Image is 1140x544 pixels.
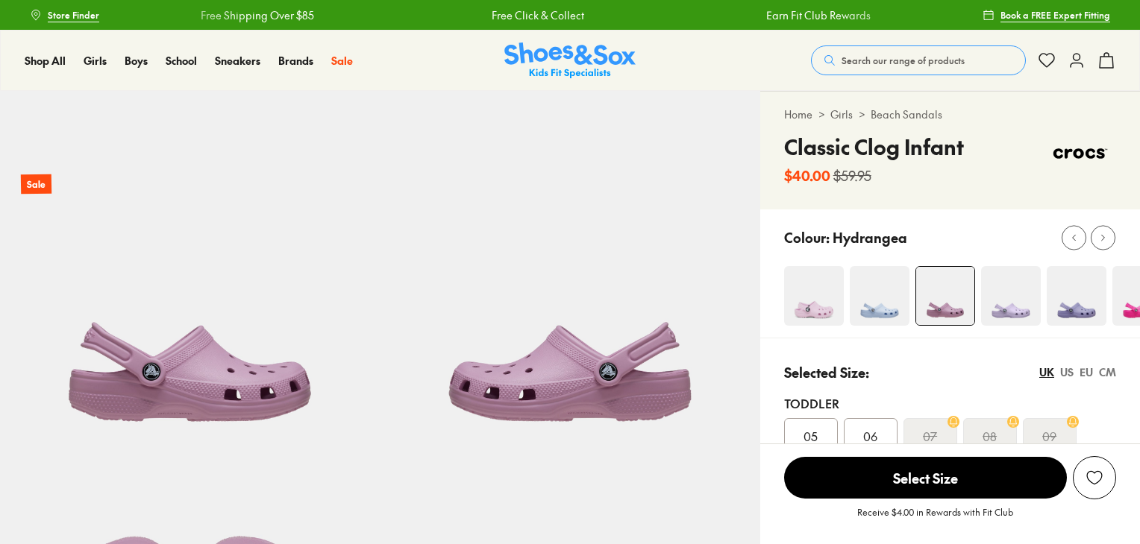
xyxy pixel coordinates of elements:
p: Sale [21,174,51,194]
a: Beach Sandals [871,107,942,122]
p: Selected Size: [784,362,869,382]
a: Shop All [25,53,66,69]
span: Shop All [25,53,66,68]
s: $59.95 [833,165,871,186]
span: Book a FREE Expert Fitting [1000,8,1110,22]
span: Select Size [784,457,1067,499]
span: Girls [84,53,107,68]
img: 5-545790_1 [380,91,760,470]
p: Receive $4.00 in Rewards with Fit Club [857,505,1013,532]
div: US [1060,364,1074,380]
b: $40.00 [784,165,830,186]
a: Sneakers [215,53,260,69]
a: Free Shipping Over $85 [817,7,930,23]
img: 4-527481_1 [850,266,909,326]
button: Add to Wishlist [1073,456,1116,499]
img: SNS_Logo_Responsive.svg [504,42,636,79]
div: CM [1099,364,1116,380]
img: 4-493670_1 [981,266,1041,326]
button: Select Size [784,456,1067,499]
span: 06 [863,427,877,445]
span: Search our range of products [842,54,965,67]
img: Vendor logo [1045,131,1116,176]
div: UK [1039,364,1054,380]
span: Sneakers [215,53,260,68]
a: Boys [125,53,148,69]
div: Toddler [784,394,1116,412]
a: Sale [331,53,353,69]
p: Hydrangea [833,227,907,247]
s: 07 [923,427,937,445]
div: EU [1080,364,1093,380]
span: Brands [278,53,313,68]
img: 4-545789_1 [916,267,974,325]
a: School [166,53,197,69]
h4: Classic Clog Infant [784,131,964,162]
img: 4-527475_1 [1047,266,1106,326]
a: Book a FREE Expert Fitting [983,1,1110,28]
button: Search our range of products [811,45,1026,75]
div: > > [784,107,1116,122]
a: Free Click & Collect [266,7,359,23]
a: Home [784,107,812,122]
span: School [166,53,197,68]
a: Shoes & Sox [504,42,636,79]
a: Earn Fit Club Rewards [541,7,645,23]
a: Brands [278,53,313,69]
span: Boys [125,53,148,68]
span: Store Finder [48,8,99,22]
p: Colour: [784,227,830,247]
s: 08 [983,427,997,445]
a: Girls [84,53,107,69]
span: Sale [331,53,353,68]
a: Store Finder [30,1,99,28]
a: Girls [830,107,853,122]
s: 09 [1042,427,1056,445]
img: 4-464486_1 [784,266,844,326]
span: 05 [804,427,818,445]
